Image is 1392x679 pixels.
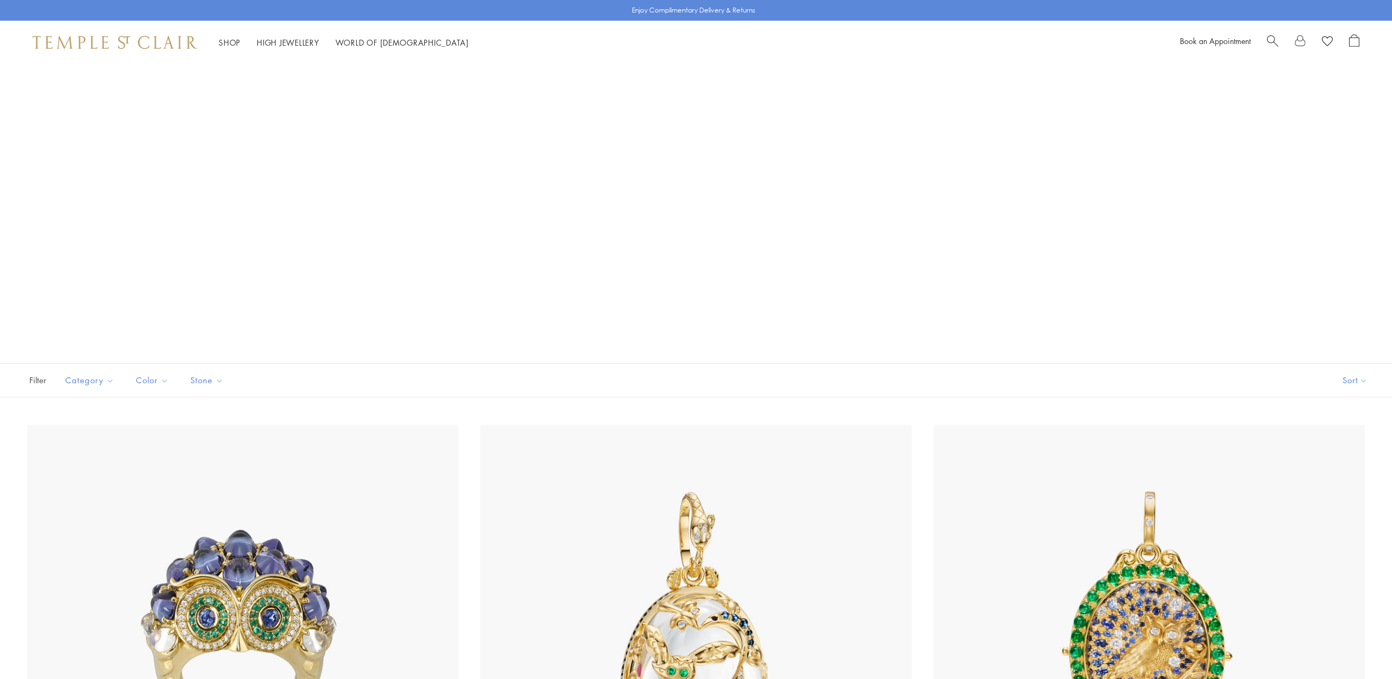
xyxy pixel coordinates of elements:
iframe: Gorgias live chat messenger [1338,628,1381,668]
p: Enjoy Complimentary Delivery & Returns [632,5,755,16]
a: ShopShop [219,37,240,48]
a: Search [1267,34,1278,51]
a: View Wishlist [1322,34,1333,51]
button: Stone [182,368,232,393]
button: Show sort by [1318,364,1392,397]
a: High JewelleryHigh Jewellery [257,37,319,48]
nav: Main navigation [219,36,469,49]
span: Color [130,373,177,387]
span: Stone [185,373,232,387]
a: Open Shopping Bag [1349,34,1359,51]
button: Category [57,368,122,393]
span: Category [60,373,122,387]
img: Temple St. Clair [33,36,197,49]
a: World of [DEMOGRAPHIC_DATA]World of [DEMOGRAPHIC_DATA] [335,37,469,48]
a: Book an Appointment [1180,35,1251,46]
button: Color [128,368,177,393]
